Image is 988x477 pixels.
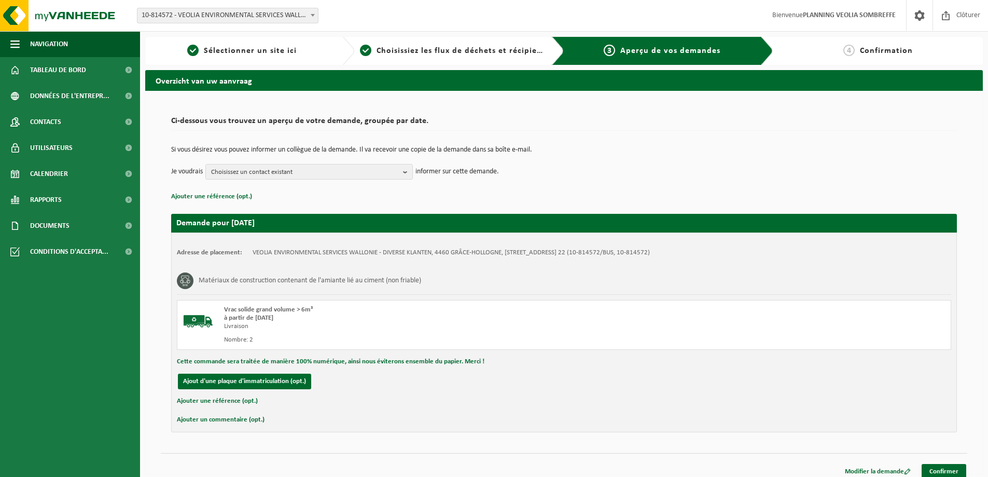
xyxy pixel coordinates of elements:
[30,187,62,213] span: Rapports
[30,83,109,109] span: Données de l'entrepr...
[30,57,86,83] span: Tableau de bord
[30,213,69,239] span: Documents
[177,413,265,427] button: Ajouter un commentaire (opt.)
[171,117,957,131] h2: Ci-dessous vous trouvez un aperçu de votre demande, groupée par date.
[803,11,896,19] strong: PLANNING VEOLIA SOMBREFFE
[377,47,549,55] span: Choisissiez les flux de déchets et récipients
[171,146,957,154] p: Si vous désirez vous pouvez informer un collègue de la demande. Il va recevoir une copie de la de...
[171,164,203,180] p: Je voudrais
[204,47,297,55] span: Sélectionner un site ici
[178,374,311,389] button: Ajout d'une plaque d'immatriculation (opt.)
[360,45,544,57] a: 2Choisissiez les flux de déchets et récipients
[224,315,273,321] strong: à partir de [DATE]
[145,70,983,90] h2: Overzicht van uw aanvraag
[177,355,484,369] button: Cette commande sera traitée de manière 100% numérique, ainsi nous éviterons ensemble du papier. M...
[177,249,242,256] strong: Adresse de placement:
[199,272,421,289] h3: Matériaux de construction contenant de l'amiante lié au ciment (non friable)
[30,161,68,187] span: Calendrier
[137,8,318,23] span: 10-814572 - VEOLIA ENVIRONMENTAL SERVICES WALLONIE - DIVERSE KLANTEN - GRÂCE-HOLLOGNE
[183,306,214,337] img: BL-SO-LV.png
[604,45,615,56] span: 3
[30,31,68,57] span: Navigation
[415,164,499,180] p: informer sur cette demande.
[224,336,606,344] div: Nombre: 2
[211,165,399,180] span: Choisissez un contact existant
[30,135,73,161] span: Utilisateurs
[860,47,913,55] span: Confirmation
[150,45,334,57] a: 1Sélectionner un site ici
[171,190,252,203] button: Ajouter une référence (opt.)
[30,109,61,135] span: Contacts
[205,164,413,180] button: Choisissez un contact existant
[177,394,258,408] button: Ajouter une référence (opt.)
[30,239,108,265] span: Conditions d'accepta...
[176,219,255,227] strong: Demande pour [DATE]
[253,249,650,257] td: VEOLIA ENVIRONMENTAL SERVICES WALLONIE - DIVERSE KLANTEN, 4460 GRÂCE-HOLLOGNE, [STREET_ADDRESS] 2...
[620,47,720,55] span: Aperçu de vos demandes
[224,306,313,313] span: Vrac solide grand volume > 6m³
[187,45,199,56] span: 1
[360,45,371,56] span: 2
[843,45,855,56] span: 4
[137,8,318,23] span: 10-814572 - VEOLIA ENVIRONMENTAL SERVICES WALLONIE - DIVERSE KLANTEN - GRÂCE-HOLLOGNE
[224,322,606,331] div: Livraison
